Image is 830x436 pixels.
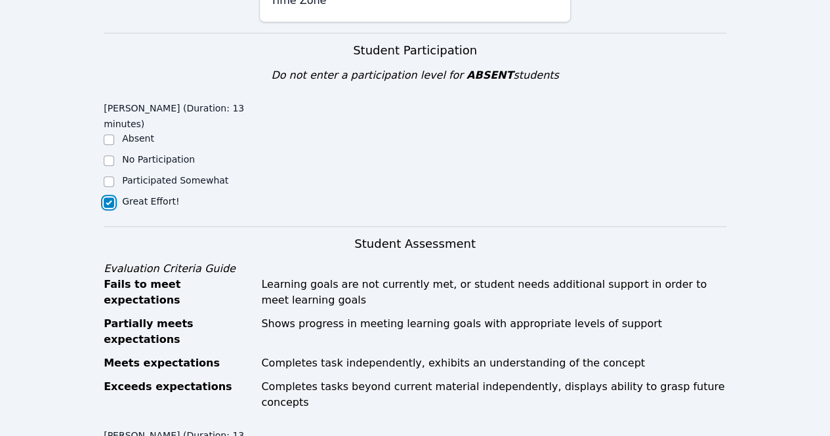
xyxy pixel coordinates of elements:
div: Partially meets expectations [104,316,253,347]
div: Meets expectations [104,355,253,371]
span: ABSENT [467,69,513,81]
div: Do not enter a participation level for students [104,68,726,83]
label: Participated Somewhat [122,175,228,186]
h3: Student Participation [104,41,726,60]
label: Great Effort! [122,196,179,207]
label: No Participation [122,154,195,165]
div: Learning goals are not currently met, or student needs additional support in order to meet learni... [261,277,726,308]
div: Exceeds expectations [104,379,253,410]
legend: [PERSON_NAME] (Duration: 13 minutes) [104,96,259,132]
div: Shows progress in meeting learning goals with appropriate levels of support [261,316,726,347]
div: Evaluation Criteria Guide [104,261,726,277]
div: Fails to meet expectations [104,277,253,308]
h3: Student Assessment [104,235,726,253]
div: Completes task independently, exhibits an understanding of the concept [261,355,726,371]
div: Completes tasks beyond current material independently, displays ability to grasp future concepts [261,379,726,410]
label: Absent [122,133,154,144]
